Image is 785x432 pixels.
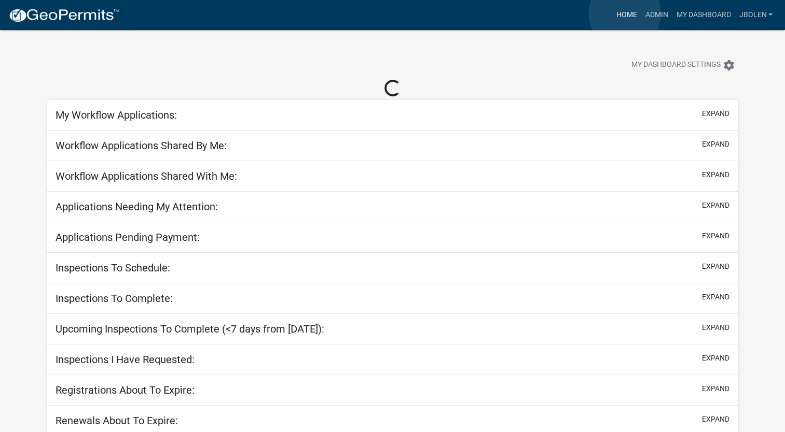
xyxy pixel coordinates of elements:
[56,353,195,366] h5: Inspections I Have Requested:
[672,5,735,25] a: My Dashboard
[702,139,729,150] button: expand
[702,292,729,303] button: expand
[702,108,729,119] button: expand
[56,231,200,243] h5: Applications Pending Payment:
[702,261,729,272] button: expand
[702,200,729,211] button: expand
[702,169,729,180] button: expand
[702,231,729,241] button: expand
[56,109,177,121] h5: My Workflow Applications:
[56,170,237,182] h5: Workflow Applications Shared With Me:
[56,292,173,305] h5: Inspections To Complete:
[702,383,729,394] button: expand
[735,5,777,25] a: jbolen
[641,5,672,25] a: Admin
[702,322,729,333] button: expand
[56,323,324,335] h5: Upcoming Inspections To Complete (<7 days from [DATE]):
[56,139,227,152] h5: Workflow Applications Shared By Me:
[702,414,729,425] button: expand
[56,414,178,427] h5: Renewals About To Expire:
[612,5,641,25] a: Home
[723,59,735,71] i: settings
[56,262,170,274] h5: Inspections To Schedule:
[702,353,729,364] button: expand
[623,55,743,75] button: My Dashboard Settingssettings
[56,200,218,213] h5: Applications Needing My Attention:
[56,384,195,396] h5: Registrations About To Expire:
[631,59,721,71] span: My Dashboard Settings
